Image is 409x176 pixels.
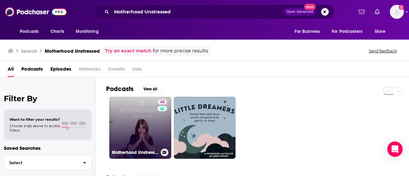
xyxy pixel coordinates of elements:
span: Podcasts [20,27,39,36]
a: 44Motherhood Unstressed [109,97,171,159]
svg: Add a profile image [399,5,404,10]
span: For Business [295,27,320,36]
span: Choose a tab above to access filters. [10,124,60,133]
span: Lists [132,64,142,77]
div: Open Intercom Messenger [387,142,403,157]
span: For Podcasters [332,27,362,36]
span: Monitoring [76,27,98,36]
button: open menu [71,26,107,38]
span: for more precise results [153,47,208,55]
h2: Filter By [4,94,92,103]
button: Show profile menu [390,5,404,19]
input: Search podcasts, credits, & more... [112,7,284,17]
span: Open Advanced [287,10,313,13]
h3: Search [21,48,37,54]
span: New [304,4,316,10]
button: open menu [15,26,47,38]
span: Select [4,161,78,165]
span: Charts [50,27,64,36]
a: Podcasts [21,64,43,77]
button: open menu [370,26,394,38]
a: All [8,64,14,77]
button: Select [4,156,92,170]
p: Saved Searches [4,145,92,151]
a: Episodes [50,64,71,77]
span: More [375,27,386,36]
button: Open AdvancedNew [284,8,316,16]
h3: Motherhood Unstressed [45,48,100,54]
img: User Profile [390,5,404,19]
button: open menu [328,26,372,38]
a: PodcastsView All [106,85,162,93]
img: Podchaser - Follow, Share and Rate Podcasts [5,6,66,18]
a: 44 [158,99,167,104]
a: Charts [46,26,68,38]
a: Try an exact match [105,47,151,55]
span: Networks [79,64,100,77]
span: Logged in as AtriaBooks [390,5,404,19]
span: Credits [108,64,125,77]
button: open menu [290,26,328,38]
span: Want to filter your results? [10,117,60,122]
a: Show notifications dropdown [372,6,382,17]
span: 44 [160,99,165,105]
button: Send feedback [367,48,399,54]
h2: Podcasts [106,85,134,93]
h3: Motherhood Unstressed [112,150,158,155]
div: Search podcasts, credits, & more... [94,4,334,19]
button: View All [139,85,162,93]
a: Show notifications dropdown [356,6,367,17]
